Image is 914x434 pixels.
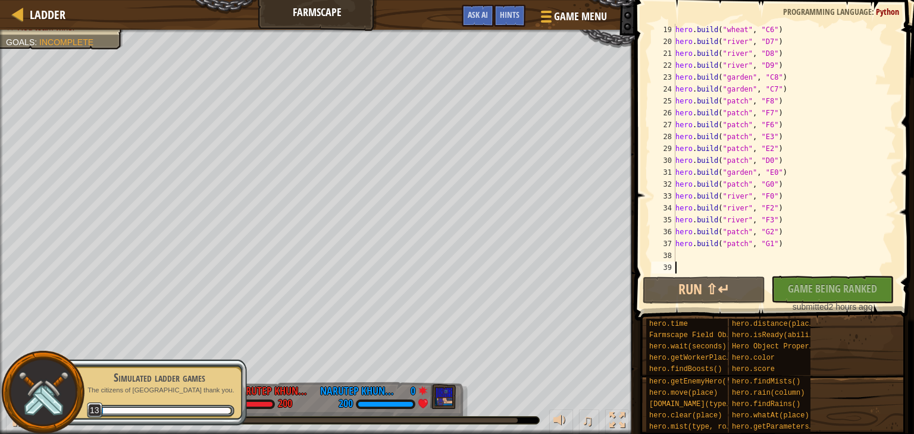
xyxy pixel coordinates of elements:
span: [DOMAIN_NAME](type, place) [649,400,760,408]
span: hero.getParameters(type) [732,423,835,431]
span: Farmscape Field Object Properties [649,331,791,339]
div: 2 hours ago [777,301,888,313]
div: 23 [652,71,675,83]
div: 29 [652,143,675,155]
span: ♫ [581,411,593,429]
span: hero.getWorkerPlace() [649,354,739,362]
span: hero.isReady(ability) [732,331,822,339]
span: 13 [87,402,103,419]
div: 0 [403,383,415,394]
span: Python [876,6,899,17]
img: thang_avatar_frame.png [430,384,456,409]
div: Simulated ladder games [84,369,234,386]
span: Game Menu [554,9,607,24]
div: 30 [652,155,675,166]
span: hero.time [649,320,688,328]
p: The citizens of [GEOGRAPHIC_DATA] thank you. [84,386,234,395]
div: 36 [652,226,675,238]
span: hero.findRains() [732,400,800,408]
span: Goals [6,37,35,47]
div: 25 [652,95,675,107]
span: hero.getEnemyHero() [649,378,731,386]
div: 21 [652,48,675,59]
div: 200 [278,399,292,410]
span: Hero Object Properties [732,342,826,351]
div: 28 [652,131,675,143]
button: Ask AI [462,5,494,27]
span: hero.wait(seconds) [649,342,727,351]
button: Adjust volume [549,410,573,434]
div: 39 [652,262,675,273]
div: 33 [652,190,675,202]
span: : [872,6,876,17]
button: Toggle fullscreen [605,410,629,434]
span: Hints [500,9,519,20]
img: swords.png [16,366,70,420]
div: 200 [339,399,353,410]
div: 37 [652,238,675,250]
span: submitted [793,302,829,312]
span: hero.clear(place) [649,411,722,420]
div: 22 [652,59,675,71]
span: Incomplete [39,37,93,47]
a: Ladder [24,7,65,23]
span: Ladder [30,7,65,23]
span: hero.move(place) [649,389,718,397]
div: NARUTEP KHUNSAKORN THG1127 [233,383,311,399]
div: 26 [652,107,675,119]
div: NARUTEP KHUNSAKORN THG1127 [320,383,397,399]
div: 24 [652,83,675,95]
span: hero.score [732,365,775,373]
span: hero.distance(place) [732,320,818,328]
span: Programming language [783,6,872,17]
div: 31 [652,166,675,178]
div: 20 [652,36,675,48]
span: hero.whatAt(place) [732,411,809,420]
span: hero.rain(column) [732,389,805,397]
span: Ask AI [468,9,488,20]
div: 34 [652,202,675,214]
div: 19 [652,24,675,36]
span: hero.findBoosts() [649,365,722,373]
button: Game Menu [531,5,614,33]
span: hero.color [732,354,775,362]
button: Run ⇧↵ [643,276,765,304]
span: hero.findMists() [732,378,800,386]
button: ♫ [579,410,599,434]
div: 35 [652,214,675,226]
span: : [35,37,39,47]
div: 27 [652,119,675,131]
div: 32 [652,178,675,190]
div: 38 [652,250,675,262]
span: hero.mist(type, row) [649,423,735,431]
